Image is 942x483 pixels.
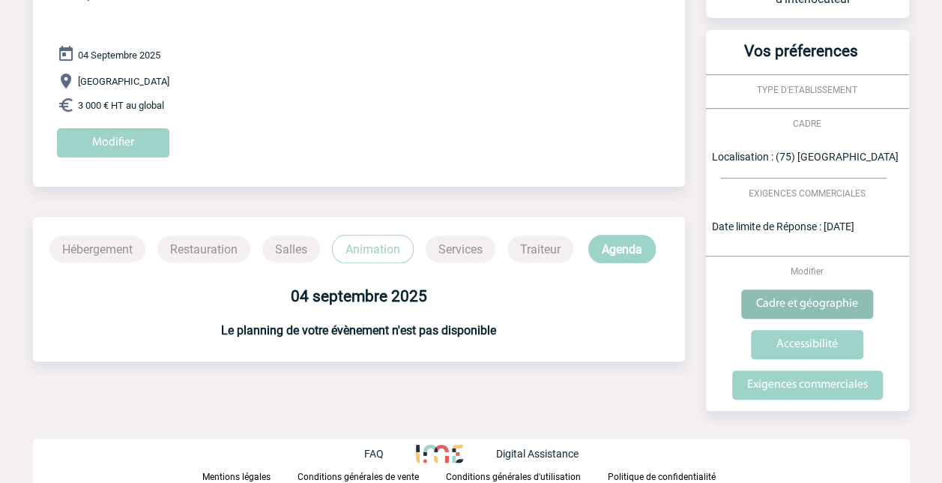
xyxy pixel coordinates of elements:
p: Conditions générales d'utilisation [446,472,581,482]
span: [GEOGRAPHIC_DATA] [78,76,169,87]
h3: Le planning de votre évènement n'est pas disponible [33,323,685,337]
b: 04 septembre 2025 [291,287,427,305]
p: Conditions générales de vente [298,472,419,482]
p: Services [426,235,495,262]
p: Animation [332,235,414,263]
p: Hébergement [49,235,145,262]
p: Salles [262,235,320,262]
a: FAQ [363,446,416,460]
p: Mentions légales [202,472,271,482]
a: Conditions générales d'utilisation [446,469,608,483]
span: 3 000 € HT au global [78,100,164,111]
span: CADRE [793,118,821,129]
p: FAQ [363,448,383,460]
h3: Vos préferences [712,42,891,74]
span: Localisation : (75) [GEOGRAPHIC_DATA] [712,151,899,163]
input: Cadre et géographie [741,289,873,319]
span: EXIGENCES COMMERCIALES [749,188,866,199]
p: Traiteur [507,235,573,262]
p: Agenda [588,235,656,263]
span: Modifier [791,266,824,277]
img: http://www.idealmeetingsevents.fr/ [416,445,462,463]
a: Mentions légales [202,469,298,483]
input: Modifier [57,128,169,157]
span: TYPE D'ETABLISSEMENT [757,85,857,95]
p: Digital Assistance [496,448,579,460]
p: Politique de confidentialité [608,472,716,482]
p: Restauration [157,235,250,262]
span: 04 Septembre 2025 [78,49,160,61]
a: Politique de confidentialité [608,469,740,483]
input: Accessibilité [751,330,863,359]
input: Exigences commerciales [732,370,883,400]
span: Date limite de Réponse : [DATE] [712,220,854,232]
a: Conditions générales de vente [298,469,446,483]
